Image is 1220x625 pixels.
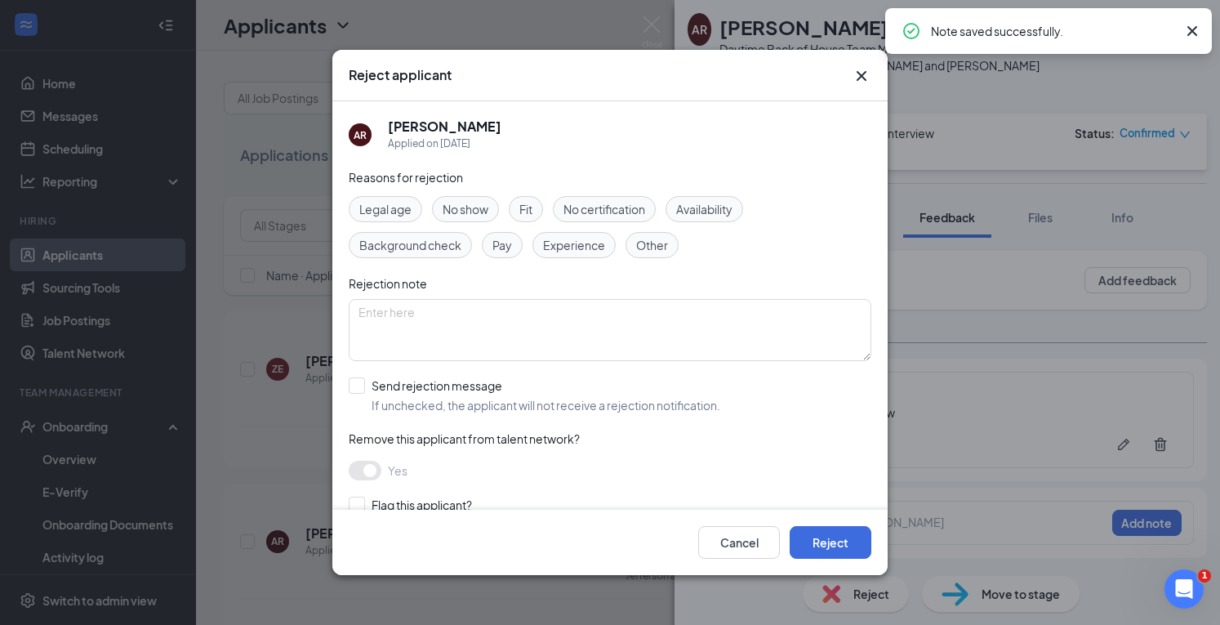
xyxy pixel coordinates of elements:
[492,236,512,254] span: Pay
[359,236,461,254] span: Background check
[354,128,367,142] div: AR
[1198,569,1211,583] span: 1
[1164,569,1204,609] iframe: Intercom live chat
[543,236,605,254] span: Experience
[388,136,501,152] div: Applied on [DATE]
[519,200,532,218] span: Fit
[349,276,427,291] span: Rejection note
[388,461,407,480] span: Yes
[902,21,921,41] svg: CheckmarkCircle
[359,200,412,218] span: Legal age
[852,66,871,86] button: Close
[852,66,871,86] svg: Cross
[388,118,501,136] h5: [PERSON_NAME]
[676,200,732,218] span: Availability
[636,236,668,254] span: Other
[931,21,1176,41] div: Note saved successfully.
[790,526,871,559] button: Reject
[349,170,463,185] span: Reasons for rejection
[443,200,488,218] span: No show
[563,200,645,218] span: No certification
[349,66,452,84] h3: Reject applicant
[698,526,780,559] button: Cancel
[349,431,580,446] span: Remove this applicant from talent network?
[1182,21,1202,41] svg: Cross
